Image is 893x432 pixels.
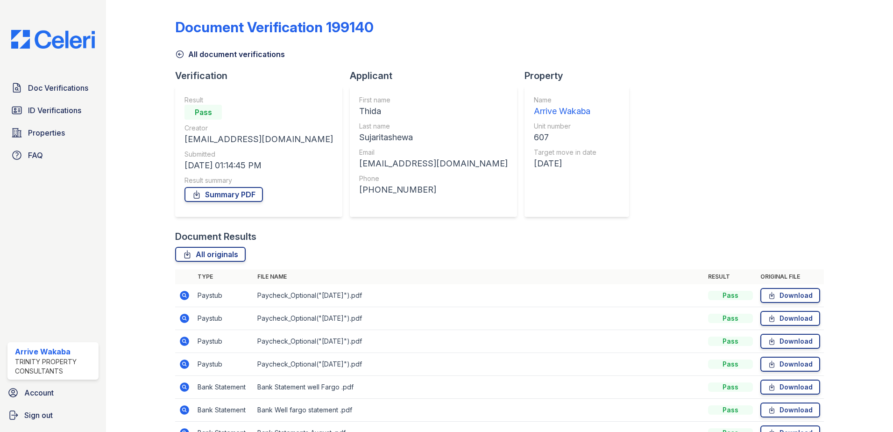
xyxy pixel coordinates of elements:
[534,148,596,157] div: Target move in date
[760,403,820,418] a: Download
[254,376,704,399] td: Bank Statement well Fargo .pdf
[359,183,508,196] div: [PHONE_NUMBER]
[760,334,820,349] a: Download
[28,105,81,116] span: ID Verifications
[254,284,704,307] td: Paycheck_Optional("[DATE]").pdf
[15,346,95,357] div: Arrive Wakaba
[194,307,254,330] td: Paystub
[194,269,254,284] th: Type
[4,406,102,425] a: Sign out
[534,157,596,170] div: [DATE]
[194,376,254,399] td: Bank Statement
[175,69,350,82] div: Verification
[534,95,596,105] div: Name
[708,337,753,346] div: Pass
[359,157,508,170] div: [EMAIL_ADDRESS][DOMAIN_NAME]
[534,122,596,131] div: Unit number
[350,69,524,82] div: Applicant
[4,383,102,402] a: Account
[757,269,824,284] th: Original file
[175,230,256,243] div: Document Results
[7,123,99,142] a: Properties
[254,307,704,330] td: Paycheck_Optional("[DATE]").pdf
[194,399,254,422] td: Bank Statement
[359,122,508,131] div: Last name
[7,101,99,120] a: ID Verifications
[254,269,704,284] th: File name
[534,95,596,118] a: Name Arrive Wakaba
[28,82,88,94] span: Doc Verifications
[708,382,753,392] div: Pass
[184,187,263,202] a: Summary PDF
[28,127,65,138] span: Properties
[708,360,753,369] div: Pass
[534,131,596,144] div: 607
[524,69,637,82] div: Property
[359,105,508,118] div: Thida
[194,353,254,376] td: Paystub
[28,150,43,161] span: FAQ
[760,357,820,372] a: Download
[359,95,508,105] div: First name
[708,405,753,415] div: Pass
[254,330,704,353] td: Paycheck_Optional("[DATE]").pdf
[24,387,54,398] span: Account
[184,95,333,105] div: Result
[184,150,333,159] div: Submitted
[760,311,820,326] a: Download
[184,123,333,133] div: Creator
[708,314,753,323] div: Pass
[254,399,704,422] td: Bank Well fargo statement .pdf
[7,146,99,165] a: FAQ
[175,247,246,262] a: All originals
[708,291,753,300] div: Pass
[175,19,374,36] div: Document Verification 199140
[194,284,254,307] td: Paystub
[24,410,53,421] span: Sign out
[534,105,596,118] div: Arrive Wakaba
[184,176,333,185] div: Result summary
[359,148,508,157] div: Email
[15,357,95,376] div: Trinity Property Consultants
[760,380,820,395] a: Download
[4,30,102,49] img: CE_Logo_Blue-a8612792a0a2168367f1c8372b55b34899dd931a85d93a1a3d3e32e68fde9ad4.png
[194,330,254,353] td: Paystub
[254,353,704,376] td: Paycheck_Optional("[DATE]").pdf
[175,49,285,60] a: All document verifications
[854,395,884,423] iframe: chat widget
[760,288,820,303] a: Download
[184,159,333,172] div: [DATE] 01:14:45 PM
[704,269,757,284] th: Result
[184,105,222,120] div: Pass
[7,79,99,97] a: Doc Verifications
[184,133,333,146] div: [EMAIL_ADDRESS][DOMAIN_NAME]
[359,131,508,144] div: Sujaritashewa
[359,174,508,183] div: Phone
